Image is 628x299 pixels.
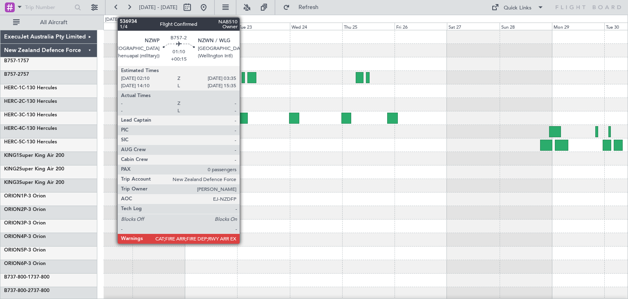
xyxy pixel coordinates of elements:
span: HERC-2 [4,99,22,104]
span: HERC-4 [4,126,22,131]
a: B737-800-1737-800 [4,275,49,280]
button: All Aircraft [9,16,89,29]
a: B757-1757 [4,59,29,63]
a: KING1Super King Air 200 [4,153,64,158]
span: ORION5 [4,248,24,253]
span: KING3 [4,180,19,185]
a: ORION2P-3 Orion [4,207,46,212]
div: Wed 24 [290,23,342,30]
span: [DATE] - [DATE] [139,4,177,11]
div: Quick Links [504,4,532,12]
span: HERC-5 [4,140,22,145]
input: Trip Number [25,1,72,14]
div: [DATE] [105,16,119,23]
a: HERC-1C-130 Hercules [4,86,57,91]
div: Sat 27 [447,23,499,30]
a: HERC-4C-130 Hercules [4,126,57,131]
div: Sun 21 [132,23,185,30]
span: KING1 [4,153,19,158]
a: B737-800-2737-800 [4,288,49,293]
a: ORION4P-3 Orion [4,234,46,239]
a: HERC-3C-130 Hercules [4,113,57,118]
a: KING2Super King Air 200 [4,167,64,172]
a: ORION3P-3 Orion [4,221,46,226]
span: ORION6 [4,261,24,266]
div: Fri 26 [395,23,447,30]
button: Refresh [279,1,328,14]
span: KING2 [4,167,19,172]
span: B757-2 [4,72,20,77]
a: KING3Super King Air 200 [4,180,64,185]
div: Mon 22 [185,23,237,30]
div: Mon 29 [552,23,604,30]
span: Refresh [292,5,326,10]
a: ORION5P-3 Orion [4,248,46,253]
span: B757-1 [4,59,20,63]
a: ORION1P-3 Orion [4,194,46,199]
span: ORION2 [4,207,24,212]
div: Thu 25 [342,23,395,30]
a: B757-2757 [4,72,29,77]
div: Sun 28 [500,23,552,30]
span: All Aircraft [21,20,86,25]
span: HERC-1 [4,86,22,91]
a: ORION6P-3 Orion [4,261,46,266]
div: Sat 20 [80,23,132,30]
span: ORION1 [4,194,24,199]
button: Quick Links [487,1,548,14]
a: HERC-2C-130 Hercules [4,99,57,104]
span: ORION3 [4,221,24,226]
span: B737-800-2 [4,288,31,293]
a: HERC-5C-130 Hercules [4,140,57,145]
span: HERC-3 [4,113,22,118]
div: Tue 23 [237,23,289,30]
span: B737-800-1 [4,275,31,280]
span: ORION4 [4,234,24,239]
